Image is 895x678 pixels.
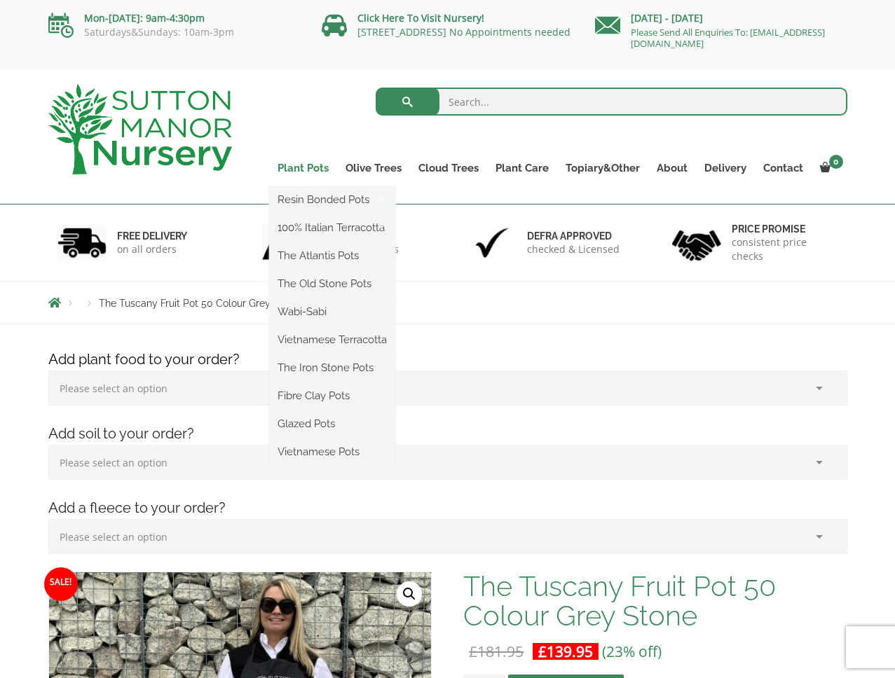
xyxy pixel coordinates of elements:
a: 100% Italian Terracotta [269,217,395,238]
span: The Tuscany Fruit Pot 50 Colour Grey Stone [99,298,300,309]
a: Please Send All Enquiries To: [EMAIL_ADDRESS][DOMAIN_NAME] [631,26,825,50]
a: Delivery [696,158,755,178]
h4: Add a fleece to your order? [38,497,858,519]
a: Vietnamese Terracotta [269,329,395,350]
span: 0 [829,155,843,169]
a: Cloud Trees [410,158,487,178]
p: on all orders [117,242,187,256]
a: About [648,158,696,178]
img: 4.jpg [672,221,721,264]
p: consistent price checks [732,235,838,263]
a: Glazed Pots [269,413,395,434]
a: Plant Pots [269,158,337,178]
a: The Iron Stone Pots [269,357,395,378]
a: Wabi-Sabi [269,301,395,322]
p: [DATE] - [DATE] [595,10,847,27]
a: Resin Bonded Pots [269,189,395,210]
h4: Add soil to your order? [38,423,858,445]
img: 1.jpg [57,225,107,261]
p: checked & Licensed [527,242,620,256]
a: View full-screen image gallery [397,581,422,607]
a: Contact [755,158,812,178]
input: Search... [376,88,847,116]
a: 0 [812,158,847,178]
bdi: 181.95 [469,642,524,661]
a: Click Here To Visit Nursery! [357,11,484,25]
a: Topiary&Other [557,158,648,178]
a: Vietnamese Pots [269,441,395,462]
span: Sale! [44,567,78,601]
p: Saturdays&Sundays: 10am-3pm [48,27,301,38]
a: [STREET_ADDRESS] No Appointments needed [357,25,571,39]
h6: Defra approved [527,230,620,242]
span: £ [469,642,477,661]
a: Fibre Clay Pots [269,385,395,406]
h4: Add plant food to your order? [38,349,858,371]
a: The Old Stone Pots [269,273,395,294]
p: Mon-[DATE]: 9am-4:30pm [48,10,301,27]
span: £ [538,642,547,661]
h1: The Tuscany Fruit Pot 50 Colour Grey Stone [463,572,847,630]
img: logo [48,84,232,174]
bdi: 139.95 [538,642,593,661]
nav: Breadcrumbs [48,297,847,308]
h6: FREE DELIVERY [117,230,187,242]
h6: Price promise [732,223,838,235]
img: 2.jpg [262,225,311,261]
span: (23% off) [602,642,662,661]
a: Olive Trees [337,158,410,178]
img: 3.jpg [467,225,517,261]
a: The Atlantis Pots [269,245,395,266]
a: Plant Care [487,158,557,178]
